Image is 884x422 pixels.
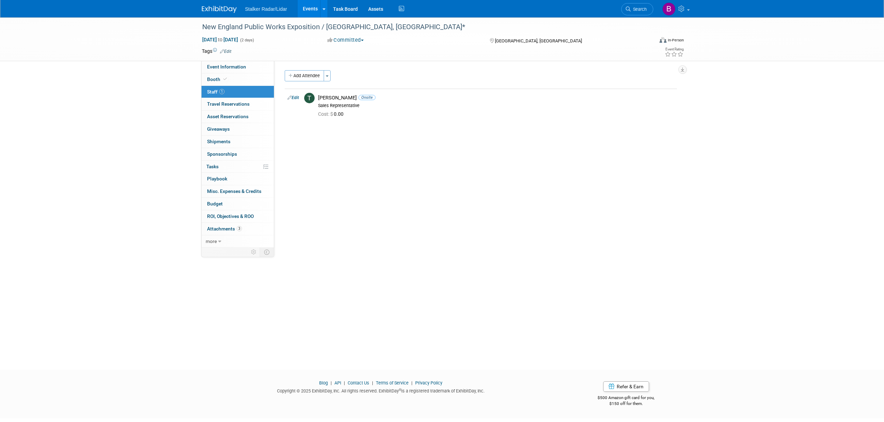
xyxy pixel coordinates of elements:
[206,164,219,169] span: Tasks
[287,95,299,100] a: Edit
[318,95,674,101] div: [PERSON_NAME]
[207,213,254,219] span: ROI, Objectives & ROO
[202,235,274,247] a: more
[202,386,560,394] div: Copyright © 2025 ExhibitDay, Inc. All rights reserved. ExhibitDay is a registered trademark of Ex...
[495,38,582,43] span: [GEOGRAPHIC_DATA], [GEOGRAPHIC_DATA]
[325,36,366,44] button: Committed
[202,98,274,110] a: Travel Reservations
[237,226,242,231] span: 3
[202,86,274,98] a: Staff1
[207,176,227,181] span: Playbook
[207,139,230,144] span: Shipments
[318,111,346,117] span: 0.00
[631,7,647,12] span: Search
[603,381,649,392] a: Refer & Earn
[202,61,274,73] a: Event Information
[376,380,409,386] a: Terms of Service
[202,123,274,135] a: Giveaways
[202,36,238,43] span: [DATE] [DATE]
[358,95,376,100] span: Onsite
[202,148,274,160] a: Sponsorships
[219,89,224,94] span: 1
[202,73,274,86] a: Booth
[318,103,674,108] div: Sales Representative
[399,388,401,392] sup: ®
[260,247,274,257] td: Toggle Event Tabs
[660,37,666,43] img: Format-Inperson.png
[207,151,237,157] span: Sponsorships
[207,126,230,132] span: Giveaways
[223,77,227,81] i: Booth reservation complete
[665,48,684,51] div: Event Rating
[202,210,274,222] a: ROI, Objectives & ROO
[217,37,223,42] span: to
[239,38,254,42] span: (2 days)
[415,380,442,386] a: Privacy Policy
[202,111,274,123] a: Asset Reservations
[202,198,274,210] a: Budget
[410,380,414,386] span: |
[207,114,248,119] span: Asset Reservations
[668,38,684,43] div: In-Person
[202,185,274,197] a: Misc. Expenses & Credits
[285,70,324,81] button: Add Attendee
[200,21,643,33] div: New England Public Works Exposition / [GEOGRAPHIC_DATA], [GEOGRAPHIC_DATA]*
[202,223,274,235] a: Attachments3
[206,238,217,244] span: more
[662,2,676,16] img: Brooke Journet
[207,101,250,107] span: Travel Reservations
[248,247,260,257] td: Personalize Event Tab Strip
[570,401,682,407] div: $150 off for them.
[621,3,653,15] a: Search
[329,380,333,386] span: |
[370,380,375,386] span: |
[304,93,315,103] img: T.jpg
[202,6,237,13] img: ExhibitDay
[570,390,682,406] div: $500 Amazon gift card for you,
[207,76,228,82] span: Booth
[207,226,242,232] span: Attachments
[202,48,231,55] td: Tags
[202,173,274,185] a: Playbook
[318,111,334,117] span: Cost: $
[348,380,369,386] a: Contact Us
[612,36,684,47] div: Event Format
[207,188,261,194] span: Misc. Expenses & Credits
[319,380,328,386] a: Blog
[207,201,223,206] span: Budget
[220,49,231,54] a: Edit
[207,64,246,70] span: Event Information
[202,136,274,148] a: Shipments
[202,161,274,173] a: Tasks
[342,380,347,386] span: |
[334,380,341,386] a: API
[207,89,224,95] span: Staff
[245,6,287,12] span: Stalker Radar/Lidar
